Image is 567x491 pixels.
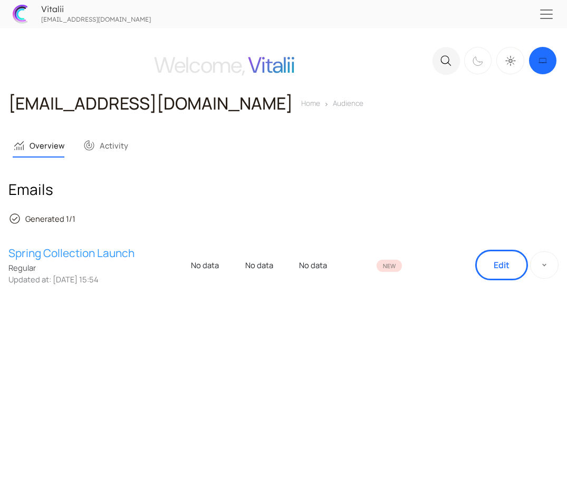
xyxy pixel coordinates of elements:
a: Audience [333,99,363,108]
span: Regular [8,262,36,273]
a: Edit [475,250,528,281]
td: No data [294,229,348,300]
td: No data [240,229,294,300]
span: Generated 1/1 [25,213,75,224]
span: Updated at: [DATE] 15:54 [8,273,186,285]
button: Toggle navigation [532,4,561,24]
span: monitoring [13,139,25,152]
h2: Emails [8,179,559,200]
a: Home [301,99,320,108]
a: track_changesActivity [83,134,128,156]
span: check_circle [8,212,21,225]
span: track_changes [83,139,95,152]
span: New [377,260,402,272]
span: Vitalii [248,51,295,80]
span: [EMAIL_ADDRESS][DOMAIN_NAME] [8,92,293,115]
div: Dark mode switcher [463,45,559,76]
div: vitalijgladkij@gmail.com [38,13,151,23]
div: Vitalii [38,5,151,13]
span: Welcome, [154,51,245,80]
td: No data [186,229,240,300]
a: Spring Collection Launch [8,245,186,261]
a: monitoringOverview [13,134,64,156]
